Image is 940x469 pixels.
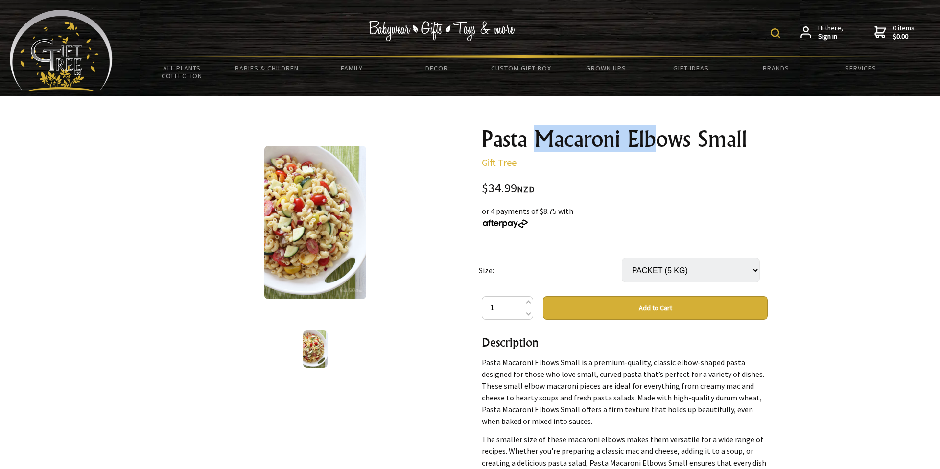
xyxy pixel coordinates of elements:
[649,58,733,78] a: Gift Ideas
[482,356,768,427] p: Pasta Macaroni Elbows Small is a premium-quality, classic elbow-shaped pasta designed for those w...
[224,58,309,78] a: Babies & Children
[819,58,903,78] a: Services
[10,10,113,91] img: Babyware - Gifts - Toys and more...
[368,21,515,41] img: Babywear - Gifts - Toys & more
[140,58,224,86] a: All Plants Collection
[482,219,529,228] img: Afterpay
[479,244,622,296] td: Size:
[517,184,535,195] span: NZD
[733,58,818,78] a: Brands
[309,58,394,78] a: Family
[893,32,915,41] strong: $0.00
[818,24,843,41] span: Hi there,
[479,58,564,78] a: Custom Gift Box
[543,296,768,320] button: Add to Cart
[893,23,915,41] span: 0 items
[771,28,780,38] img: product search
[818,32,843,41] strong: Sign in
[482,334,768,350] h3: Description
[482,182,768,195] div: $34.99
[874,24,915,41] a: 0 items$0.00
[394,58,479,78] a: Decor
[303,330,328,368] img: Pasta Macaroni Elbows Small
[264,146,366,299] img: Pasta Macaroni Elbows Small
[482,205,768,229] div: or 4 payments of $8.75 with
[800,24,843,41] a: Hi there,Sign in
[482,127,768,151] h1: Pasta Macaroni Elbows Small
[482,156,517,168] a: Gift Tree
[564,58,649,78] a: Grown Ups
